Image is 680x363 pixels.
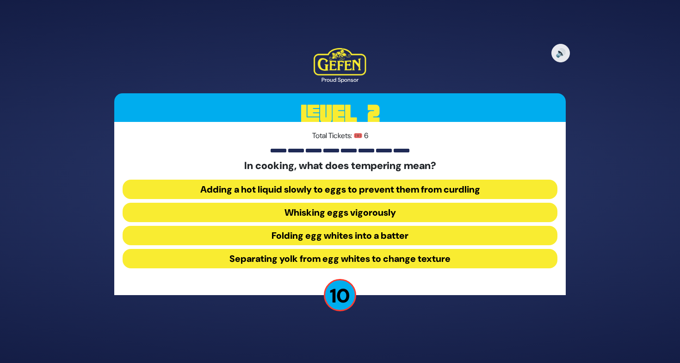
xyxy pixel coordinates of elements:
[551,44,570,62] button: 🔊
[123,130,557,141] p: Total Tickets: 🎟️ 6
[114,93,566,135] h3: Level 2
[324,279,356,311] p: 10
[123,180,557,199] button: Adding a hot liquid slowly to eggs to prevent them from curdling
[123,203,557,222] button: Whisking eggs vigorously
[123,249,557,268] button: Separating yolk from egg whites to change texture
[123,160,557,172] h5: In cooking, what does tempering mean?
[314,48,366,76] img: Kedem
[314,76,366,84] div: Proud Sponsor
[123,226,557,245] button: Folding egg whites into a batter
